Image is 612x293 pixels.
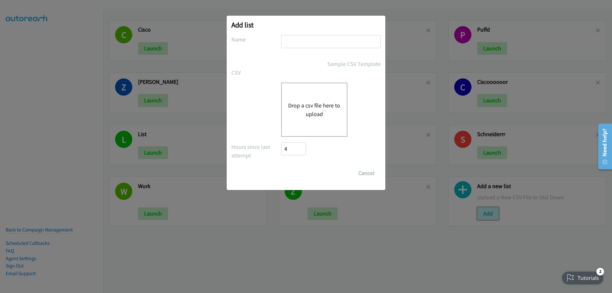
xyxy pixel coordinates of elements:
label: Hours since last attempt [231,143,281,160]
a: Sample CSV Template [327,60,381,68]
iframe: Checklist [558,265,607,288]
label: CSV [231,68,281,77]
button: Cancel [352,167,381,179]
label: Name [231,35,281,44]
iframe: Resource Center [594,121,612,172]
h2: Add list [231,20,381,29]
button: Drop a csv file here to upload [288,101,340,118]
